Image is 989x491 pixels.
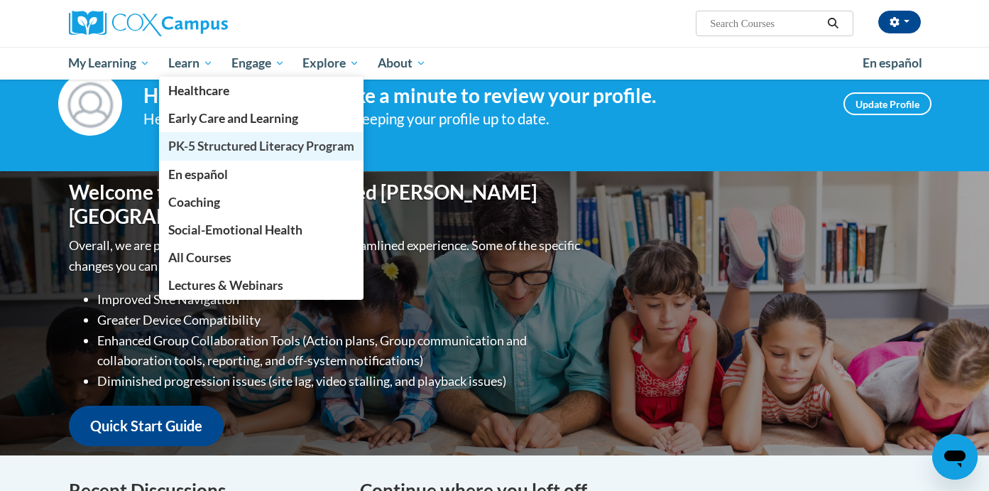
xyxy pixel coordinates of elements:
[159,161,364,188] a: En español
[69,406,224,446] a: Quick Start Guide
[168,167,228,182] span: En español
[48,47,942,80] div: Main menu
[69,11,339,36] a: Cox Campus
[58,72,122,136] img: Profile Image
[68,55,150,72] span: My Learning
[159,132,364,160] a: PK-5 Structured Literacy Program
[159,47,222,80] a: Learn
[168,195,220,210] span: Coaching
[878,11,921,33] button: Account Settings
[378,55,426,72] span: About
[293,47,368,80] a: Explore
[69,180,584,228] h1: Welcome to the new and improved [PERSON_NAME][GEOGRAPHIC_DATA]
[168,250,231,265] span: All Courses
[843,92,931,115] a: Update Profile
[97,371,584,392] li: Diminished progression issues (site lag, video stalling, and playback issues)
[231,55,285,72] span: Engage
[168,139,354,153] span: PK-5 Structured Literacy Program
[863,55,922,70] span: En español
[822,15,843,32] button: Search
[97,310,584,330] li: Greater Device Compatibility
[60,47,160,80] a: My Learning
[143,84,822,108] h4: Hi [PERSON_NAME]! Take a minute to review your profile.
[159,188,364,216] a: Coaching
[97,330,584,372] li: Enhanced Group Collaboration Tools (Action plans, Group communication and collaboration tools, re...
[97,289,584,310] li: Improved Site Navigation
[168,222,302,237] span: Social-Emotional Health
[69,235,584,276] p: Overall, we are proud to provide you with a more streamlined experience. Some of the specific cha...
[159,104,364,132] a: Early Care and Learning
[368,47,435,80] a: About
[159,77,364,104] a: Healthcare
[853,48,931,78] a: En español
[709,15,822,32] input: Search Courses
[143,107,822,131] div: Help improve your experience by keeping your profile up to date.
[69,11,228,36] img: Cox Campus
[168,278,283,293] span: Lectures & Webinars
[168,55,213,72] span: Learn
[302,55,359,72] span: Explore
[159,244,364,271] a: All Courses
[168,111,298,126] span: Early Care and Learning
[159,271,364,299] a: Lectures & Webinars
[932,434,978,480] iframe: Button to launch messaging window
[168,83,229,98] span: Healthcare
[159,216,364,244] a: Social-Emotional Health
[222,47,294,80] a: Engage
